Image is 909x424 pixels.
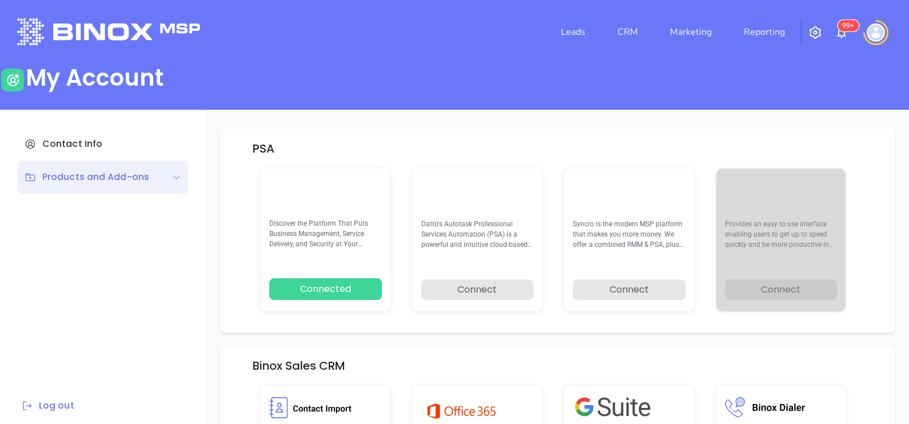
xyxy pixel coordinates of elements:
[269,278,382,300] button: Connected
[421,219,534,250] p: Datto's Autotask Professional Services Automation (PSA) is a powerful and intuitive cloud-based P...
[18,398,78,413] button: Log out
[808,26,822,39] img: iconSetting
[18,127,188,161] div: Contact Info
[1,69,24,91] img: user
[835,26,848,39] img: iconNotification
[18,161,188,194] div: Products and Add-ons
[739,21,790,43] a: Reporting
[613,21,643,43] a: CRM
[253,142,274,155] h5: PSA
[556,21,590,43] a: Leads
[269,218,382,250] p: Discover the Platform That Puts Business Management, Service Delivery, and Security at Your Finge...
[573,219,685,250] p: Syncro is the modern MSP platform that makes you more money. We offer a combined RMM & PSA, plus ...
[26,64,164,91] div: My Account
[17,18,200,45] img: logo
[25,170,149,184] div: Products and Add-ons
[867,23,885,42] img: user
[253,359,345,373] h5: Binox Sales CRM
[725,219,838,250] p: Provides an easy to use interface enabling users to get up to speed quickly and be more productiv...
[838,20,859,31] sup: 100
[665,21,716,43] a: Marketing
